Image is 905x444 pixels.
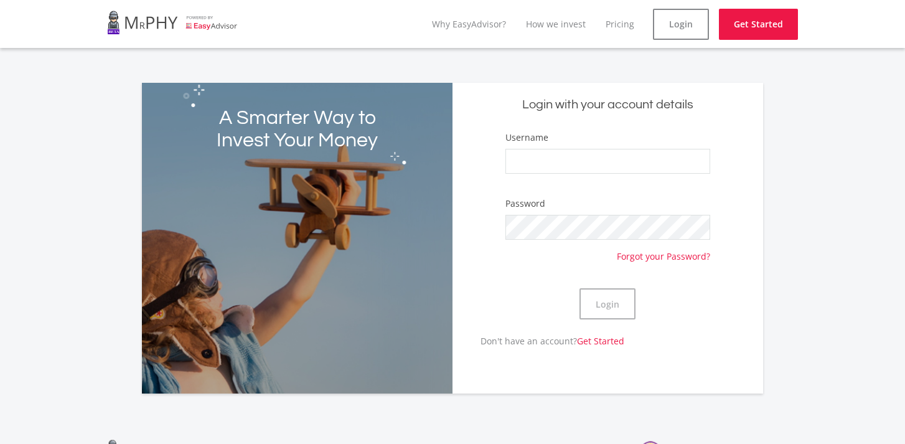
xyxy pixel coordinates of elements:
a: Forgot your Password? [617,240,710,263]
a: Why EasyAdvisor? [432,18,506,30]
label: Username [505,131,548,144]
h5: Login with your account details [462,97,754,113]
label: Password [505,197,545,210]
a: How we invest [526,18,586,30]
a: Get Started [719,9,798,40]
p: Don't have an account? [452,334,624,347]
a: Login [653,9,709,40]
h2: A Smarter Way to Invest Your Money [204,107,390,152]
a: Get Started [577,335,624,347]
button: Login [579,288,635,319]
a: Pricing [606,18,634,30]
